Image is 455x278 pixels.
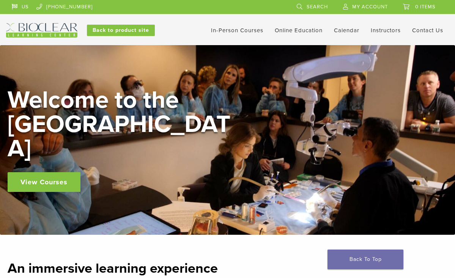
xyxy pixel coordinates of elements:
a: Instructors [371,27,401,34]
img: Bioclear [6,23,77,38]
a: Contact Us [412,27,443,34]
span: My Account [352,4,388,10]
a: View Courses [8,172,80,192]
span: Search [307,4,328,10]
h2: Welcome to the [GEOGRAPHIC_DATA] [8,88,235,161]
a: Calendar [334,27,359,34]
a: In-Person Courses [211,27,263,34]
a: Online Education [275,27,323,34]
a: Back to product site [87,25,155,36]
a: Back To Top [327,250,403,269]
span: 0 items [415,4,436,10]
